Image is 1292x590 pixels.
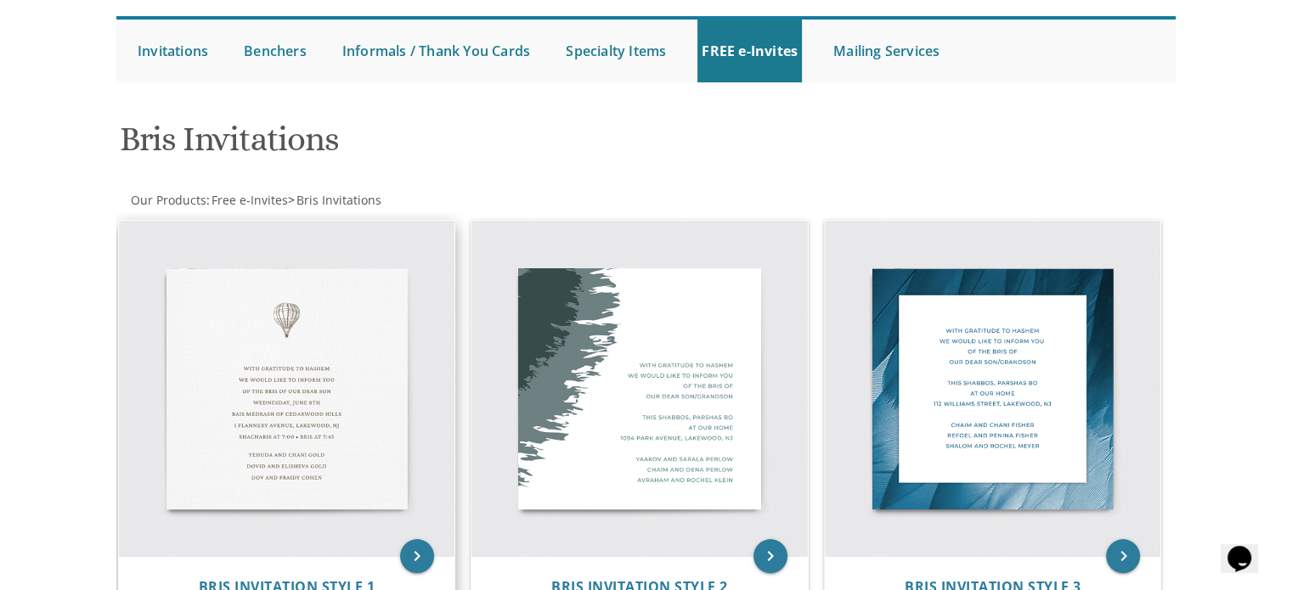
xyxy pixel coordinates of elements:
[116,192,646,209] div: :
[210,192,288,208] a: Free e-Invites
[120,121,813,171] h1: Bris Invitations
[1106,539,1140,573] a: keyboard_arrow_right
[471,221,808,557] img: Bris Invitation Style 2
[561,20,670,82] a: Specialty Items
[240,20,311,82] a: Benchers
[753,539,787,573] a: keyboard_arrow_right
[296,192,381,208] span: Bris Invitations
[338,20,534,82] a: Informals / Thank You Cards
[133,20,212,82] a: Invitations
[829,20,944,82] a: Mailing Services
[825,221,1161,557] img: Bris Invitation Style 3
[697,20,802,82] a: FREE e-Invites
[295,192,381,208] a: Bris Invitations
[119,221,455,557] img: Bris Invitation Style 1
[288,192,381,208] span: >
[1221,522,1275,573] iframe: chat widget
[129,192,206,208] a: Our Products
[212,192,288,208] span: Free e-Invites
[400,539,434,573] a: keyboard_arrow_right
